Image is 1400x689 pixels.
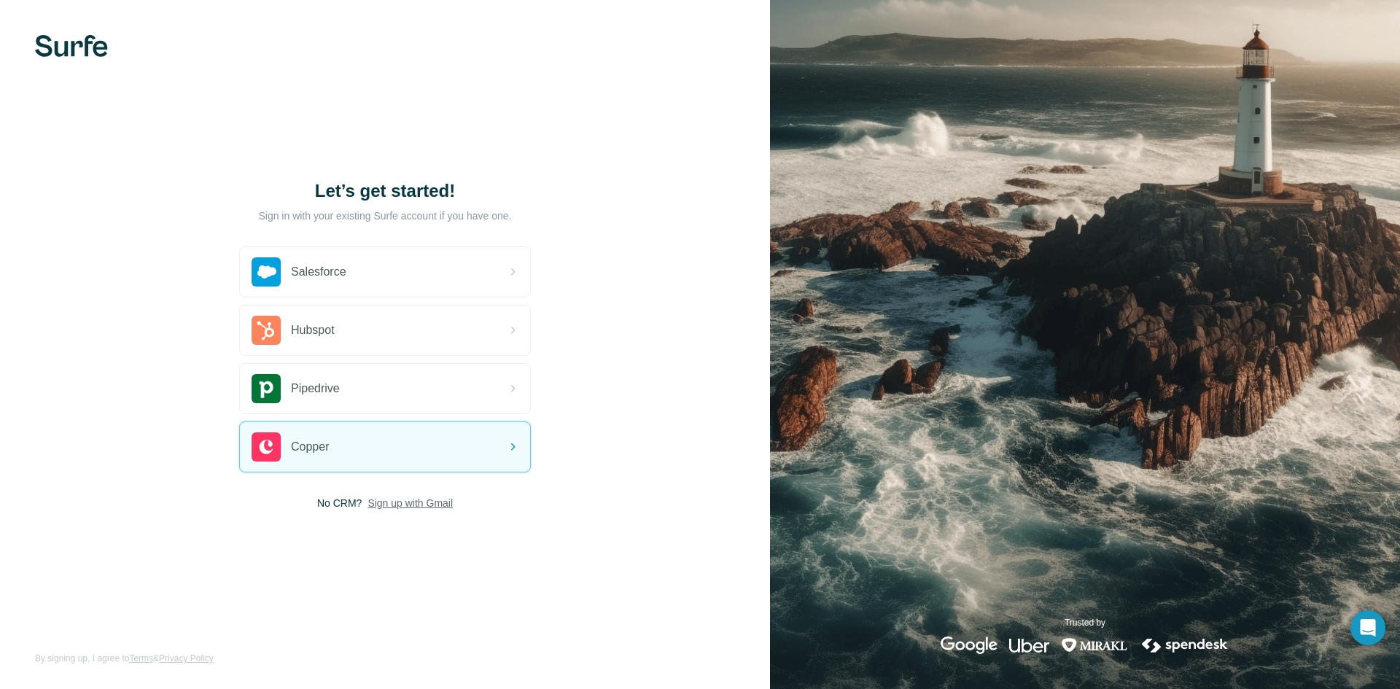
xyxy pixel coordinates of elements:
[291,380,340,397] span: Pipedrive
[1065,616,1105,629] p: Trusted by
[252,374,281,403] img: pipedrive's logo
[941,637,997,654] img: google's logo
[291,263,346,281] span: Salesforce
[35,35,108,57] img: Surfe's logo
[258,209,511,223] p: Sign in with your existing Surfe account if you have one.
[317,496,362,510] span: No CRM?
[1009,637,1049,654] img: uber's logo
[1350,610,1385,645] div: Open Intercom Messenger
[1140,637,1230,654] img: spendesk's logo
[252,316,281,345] img: hubspot's logo
[252,432,281,462] img: copper's logo
[291,322,335,339] span: Hubspot
[159,653,214,663] a: Privacy Policy
[367,496,453,510] button: Sign up with Gmail
[239,179,531,203] h1: Let’s get started!
[291,438,329,456] span: Copper
[35,652,214,665] span: By signing up, I agree to &
[252,257,281,287] img: salesforce's logo
[129,653,153,663] a: Terms
[1061,637,1128,654] img: mirakl's logo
